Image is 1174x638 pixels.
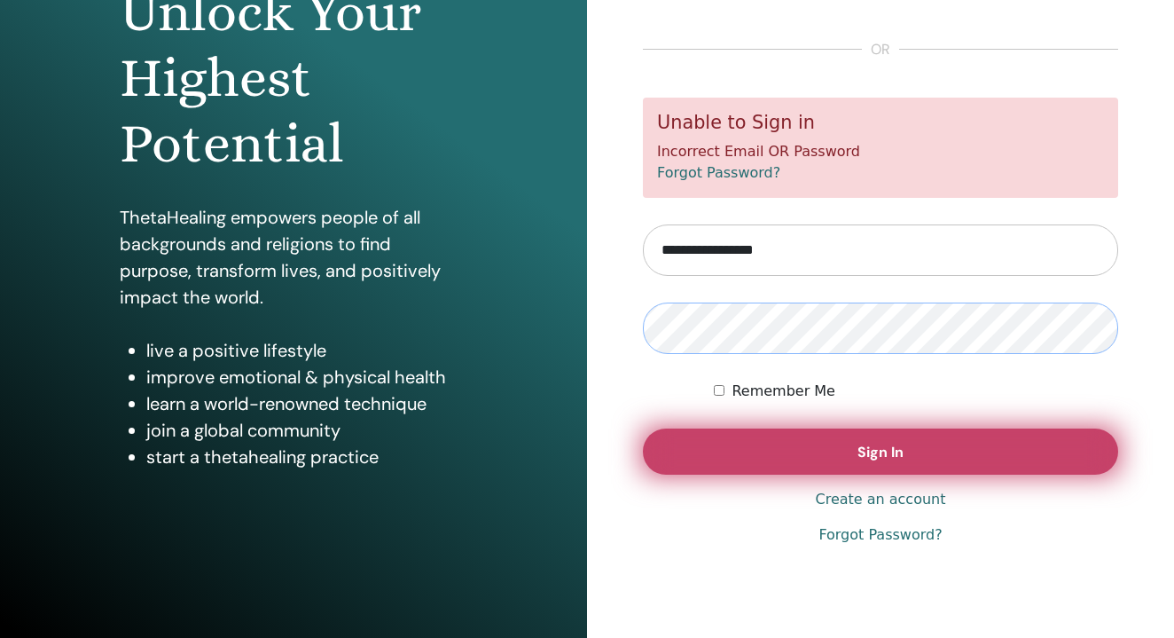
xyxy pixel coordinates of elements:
div: Keep me authenticated indefinitely or until I manually logout [714,381,1118,402]
h5: Unable to Sign in [657,112,1104,134]
li: improve emotional & physical health [146,364,466,390]
span: or [862,39,899,60]
button: Sign In [643,429,1118,475]
li: live a positive lifestyle [146,337,466,364]
li: start a thetahealing practice [146,444,466,470]
a: Create an account [815,489,945,510]
li: learn a world-renowned technique [146,390,466,417]
div: Incorrect Email OR Password [643,98,1118,198]
a: Forgot Password? [657,164,780,181]
span: Sign In [857,443,904,461]
li: join a global community [146,417,466,444]
label: Remember Me [732,381,835,402]
p: ThetaHealing empowers people of all backgrounds and religions to find purpose, transform lives, a... [120,204,466,311]
a: Forgot Password? [818,524,942,546]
